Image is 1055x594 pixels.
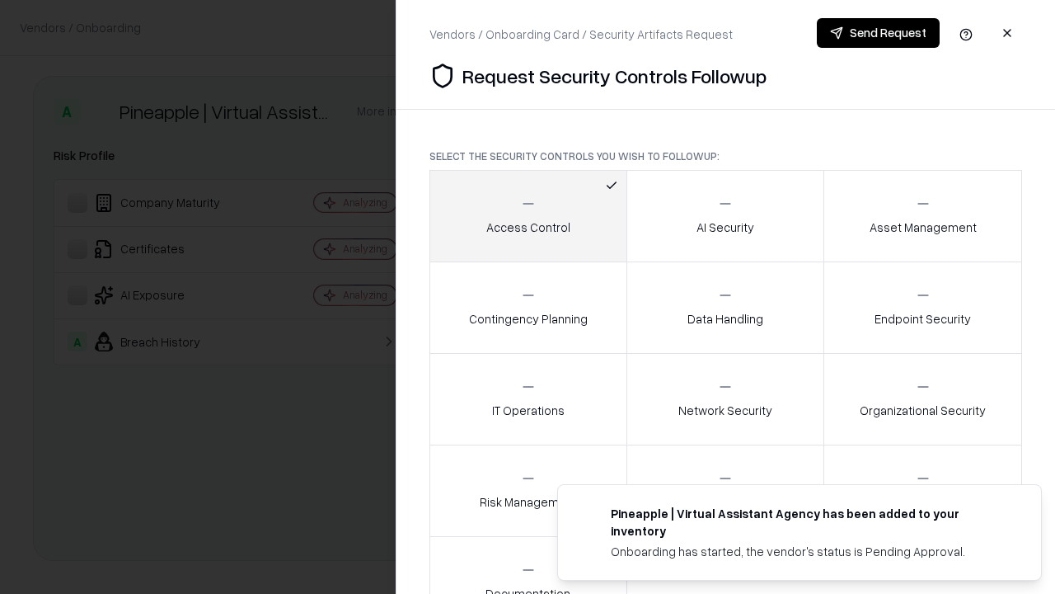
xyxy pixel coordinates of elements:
[429,170,627,262] button: Access Control
[696,219,754,236] p: AI Security
[687,310,763,328] p: Data Handling
[469,310,588,328] p: Contingency Planning
[626,262,825,354] button: Data Handling
[462,63,767,89] p: Request Security Controls Followup
[626,445,825,537] button: Security Incidents
[874,310,971,328] p: Endpoint Security
[823,170,1022,262] button: Asset Management
[817,18,940,48] button: Send Request
[860,402,986,419] p: Organizational Security
[486,219,570,236] p: Access Control
[870,219,977,236] p: Asset Management
[823,445,1022,537] button: Threat Management
[823,262,1022,354] button: Endpoint Security
[611,505,1001,540] div: Pineapple | Virtual Assistant Agency has been added to your inventory
[578,505,598,525] img: trypineapple.com
[823,353,1022,445] button: Organizational Security
[429,26,733,43] div: Vendors / Onboarding Card / Security Artifacts Request
[626,170,825,262] button: AI Security
[429,445,627,537] button: Risk Management
[611,543,1001,560] div: Onboarding has started, the vendor's status is Pending Approval.
[429,353,627,445] button: IT Operations
[480,493,577,511] p: Risk Management
[492,402,565,419] p: IT Operations
[429,262,627,354] button: Contingency Planning
[429,149,1022,163] p: Select the security controls you wish to followup:
[678,402,772,419] p: Network Security
[626,353,825,445] button: Network Security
